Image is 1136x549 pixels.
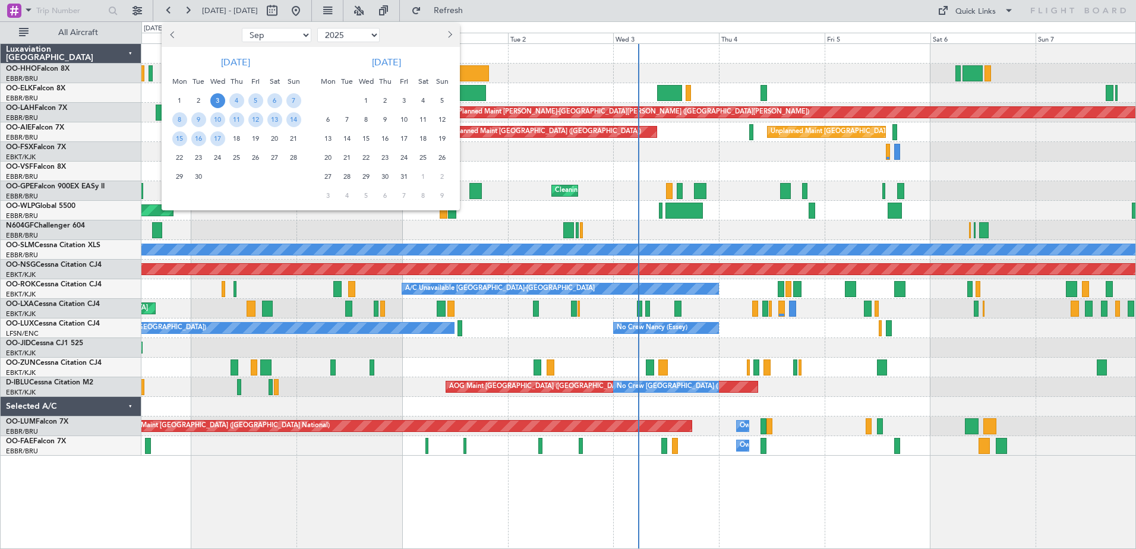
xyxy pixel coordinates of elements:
[771,123,994,141] div: Unplanned Maint [GEOGRAPHIC_DATA] ([GEOGRAPHIC_DATA] National)
[6,281,102,288] a: OO-ROKCessna Citation CJ4
[617,378,816,396] div: No Crew [GEOGRAPHIC_DATA] ([GEOGRAPHIC_DATA] National)
[458,103,809,121] div: Planned Maint [PERSON_NAME]-[GEOGRAPHIC_DATA][PERSON_NAME] ([GEOGRAPHIC_DATA][PERSON_NAME])
[284,148,303,167] div: 28-9-2025
[6,144,33,151] span: OO-FSX
[6,183,34,190] span: OO-GPE
[435,93,450,108] span: 5
[318,129,337,148] div: 13-10-2025
[6,281,36,288] span: OO-ROK
[433,110,452,129] div: 12-10-2025
[6,320,100,327] a: OO-LUXCessna Citation CJ4
[6,329,39,338] a: LFSN/ENC
[6,163,33,171] span: OO-VSF
[359,188,374,203] span: 5
[227,129,246,148] div: 18-9-2025
[6,192,38,201] a: EBBR/BRU
[321,169,336,184] span: 27
[6,320,34,327] span: OO-LUX
[284,129,303,148] div: 21-9-2025
[6,85,33,92] span: OO-ELK
[246,72,265,91] div: Fri
[6,105,34,112] span: OO-LAH
[416,93,431,108] span: 4
[613,33,719,43] div: Wed 3
[356,91,375,110] div: 1-10-2025
[321,150,336,165] span: 20
[356,186,375,205] div: 5-11-2025
[318,148,337,167] div: 20-10-2025
[191,33,297,43] div: Sat 30
[191,93,206,108] span: 2
[265,91,284,110] div: 6-9-2025
[825,33,930,43] div: Fri 5
[6,290,36,299] a: EBKT/KJK
[397,188,412,203] span: 7
[321,112,336,127] span: 6
[395,167,414,186] div: 31-10-2025
[397,169,412,184] span: 31
[229,131,244,146] span: 18
[208,72,227,91] div: Wed
[433,148,452,167] div: 26-10-2025
[208,129,227,148] div: 17-9-2025
[189,167,208,186] div: 30-9-2025
[395,72,414,91] div: Fri
[337,72,356,91] div: Tue
[6,183,105,190] a: OO-GPEFalcon 900EX EASy II
[208,110,227,129] div: 10-9-2025
[189,129,208,148] div: 16-9-2025
[318,167,337,186] div: 27-10-2025
[6,212,38,220] a: EBBR/BRU
[321,188,336,203] span: 3
[267,150,282,165] span: 27
[406,1,477,20] button: Refresh
[337,148,356,167] div: 21-10-2025
[284,72,303,91] div: Sun
[6,242,100,249] a: OO-SLMCessna Citation XLS
[6,65,70,72] a: OO-HHOFalcon 8X
[6,172,38,181] a: EBBR/BRU
[6,379,93,386] a: D-IBLUCessna Citation M2
[210,150,225,165] span: 24
[170,91,189,110] div: 1-9-2025
[416,188,431,203] span: 8
[189,110,208,129] div: 9-9-2025
[6,261,102,269] a: OO-NSGCessna Citation CJ4
[356,72,375,91] div: Wed
[359,93,374,108] span: 1
[6,222,85,229] a: N604GFChallenger 604
[265,148,284,167] div: 27-9-2025
[414,167,433,186] div: 1-11-2025
[508,33,614,43] div: Tue 2
[337,110,356,129] div: 7-10-2025
[340,188,355,203] span: 4
[6,438,66,445] a: OO-FAEFalcon 7X
[414,148,433,167] div: 25-10-2025
[433,186,452,205] div: 9-11-2025
[6,105,67,112] a: OO-LAHFalcon 7X
[414,91,433,110] div: 4-10-2025
[6,94,38,103] a: EBBR/BRU
[433,129,452,148] div: 19-10-2025
[6,113,38,122] a: EBBR/BRU
[6,379,29,386] span: D-IBLU
[6,359,36,367] span: OO-ZUN
[227,148,246,167] div: 25-9-2025
[229,93,244,108] span: 4
[414,110,433,129] div: 11-10-2025
[397,93,412,108] span: 3
[6,231,38,240] a: EBBR/BRU
[189,91,208,110] div: 2-9-2025
[6,153,36,162] a: EBKT/KJK
[6,427,38,436] a: EBBR/BRU
[375,72,395,91] div: Thu
[6,222,34,229] span: N604GF
[210,131,225,146] span: 17
[378,188,393,203] span: 6
[454,123,641,141] div: Planned Maint [GEOGRAPHIC_DATA] ([GEOGRAPHIC_DATA])
[248,93,263,108] span: 5
[395,186,414,205] div: 7-11-2025
[375,110,395,129] div: 9-10-2025
[13,23,129,42] button: All Aircraft
[435,131,450,146] span: 19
